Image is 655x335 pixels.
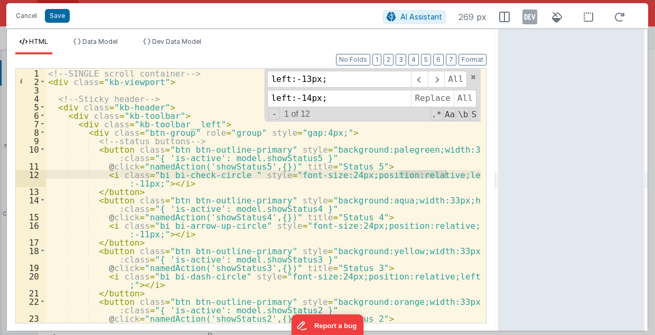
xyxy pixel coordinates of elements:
div: 6 [16,111,46,119]
button: 1 [372,54,381,66]
span: Alt-Enter [444,71,467,88]
span: Search In Selection [470,108,478,120]
button: No Folds [336,54,370,66]
input: Replace with [267,90,411,107]
span: AI Assistant [400,12,442,21]
div: 13 [16,187,46,196]
div: 7 [16,119,46,128]
div: 19 [16,263,46,272]
button: 6 [433,54,444,66]
div: 8 [16,128,46,136]
button: Format [458,54,486,66]
button: Save [45,9,70,23]
input: Search for [267,71,411,88]
div: 15 [16,212,46,221]
div: 23 [16,314,46,322]
div: 18 [16,246,46,263]
div: 9 [16,136,46,145]
span: 269 px [458,11,486,23]
div: 14 [16,196,46,212]
div: 12 [16,170,46,187]
div: 21 [16,289,46,297]
span: 1 of 12 [280,109,314,119]
div: 22 [16,297,46,314]
button: 7 [446,54,456,66]
span: CaseSensitive Search [444,108,456,120]
div: 17 [16,238,46,246]
span: Dev Data Model [152,38,201,45]
button: 4 [408,54,419,66]
button: 5 [421,54,431,66]
div: 20 [16,272,46,289]
div: 16 [16,221,46,238]
span: Toggel Replace mode [268,108,280,119]
div: 1 [16,69,46,77]
div: 2 [16,77,46,86]
div: 5 [16,103,46,111]
span: RegExp Search [431,108,443,120]
button: 3 [396,54,406,66]
div: 10 [16,145,46,162]
span: Data Model [82,38,118,45]
span: Whole Word Search [457,108,469,120]
div: 4 [16,94,46,103]
span: All [454,90,476,107]
button: 2 [383,54,394,66]
span: HTML [29,38,48,45]
div: 11 [16,162,46,170]
div: 3 [16,86,46,94]
button: Cancel [11,8,42,23]
span: Replace [411,90,453,107]
button: AI Assistant [383,10,446,24]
